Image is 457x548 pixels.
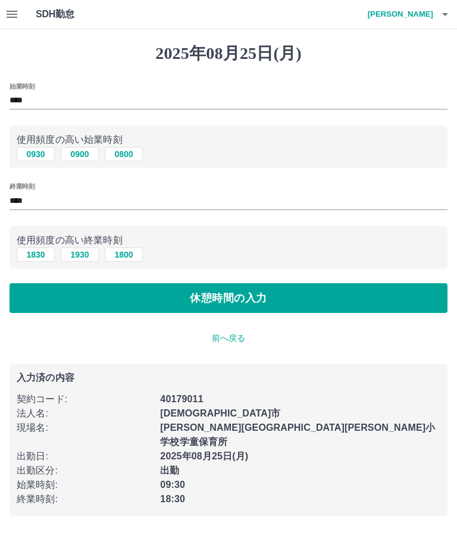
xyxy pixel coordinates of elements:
p: 使用頻度の高い始業時刻 [17,133,440,147]
button: 休憩時間の入力 [10,283,447,313]
button: 1830 [17,248,55,262]
b: [PERSON_NAME][GEOGRAPHIC_DATA][PERSON_NAME]小学校学童保育所 [160,422,435,447]
button: 0800 [105,147,143,161]
button: 1930 [61,248,99,262]
b: [DEMOGRAPHIC_DATA]市 [160,408,280,418]
b: 09:30 [160,480,185,490]
b: 18:30 [160,494,185,504]
p: 使用頻度の高い終業時刻 [17,233,440,248]
b: 2025年08月25日(月) [160,451,248,461]
p: 出勤日 : [17,449,153,464]
p: 始業時刻 : [17,478,153,492]
button: 0930 [17,147,55,161]
p: 出勤区分 : [17,464,153,478]
p: 法人名 : [17,406,153,421]
p: 現場名 : [17,421,153,435]
button: 1800 [105,248,143,262]
label: 始業時刻 [10,82,35,90]
p: 前へ戻る [10,332,447,345]
p: 契約コード : [17,392,153,406]
h1: 2025年08月25日(月) [10,43,447,64]
p: 入力済の内容 [17,373,440,383]
b: 40179011 [160,394,203,404]
button: 0900 [61,147,99,161]
label: 終業時刻 [10,182,35,191]
p: 終業時刻 : [17,492,153,506]
b: 出勤 [160,465,179,475]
